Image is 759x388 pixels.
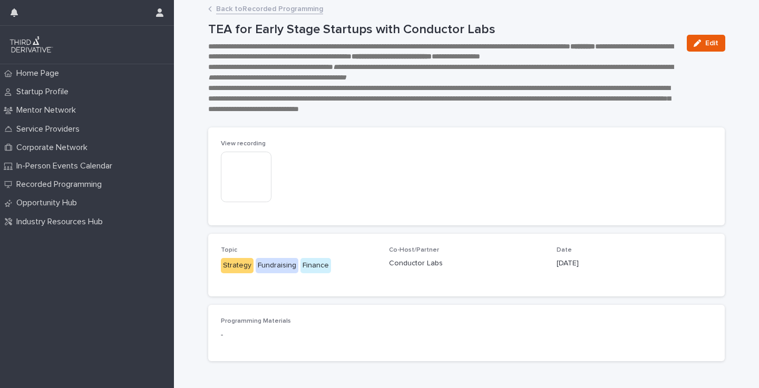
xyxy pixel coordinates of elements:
a: Back toRecorded Programming [216,2,323,14]
p: Industry Resources Hub [12,217,111,227]
p: - [221,330,376,341]
p: [DATE] [557,258,712,269]
span: View recording [221,141,266,147]
span: Edit [705,39,718,47]
img: q0dI35fxT46jIlCv2fcp [8,34,54,55]
p: Mentor Network [12,105,84,115]
span: Date [557,247,572,253]
p: Conductor Labs [389,258,544,269]
button: Edit [687,35,725,52]
p: Recorded Programming [12,180,110,190]
p: In-Person Events Calendar [12,161,121,171]
span: Co-Host/Partner [389,247,439,253]
p: Service Providers [12,124,88,134]
p: Startup Profile [12,87,77,97]
div: Finance [300,258,331,273]
span: Topic [221,247,237,253]
div: Strategy [221,258,254,273]
div: Fundraising [256,258,298,273]
p: Opportunity Hub [12,198,85,208]
p: Corporate Network [12,143,96,153]
p: Home Page [12,68,67,78]
p: TEA for Early Stage Startups with Conductor Labs [208,22,678,37]
span: Programming Materials [221,318,291,324]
